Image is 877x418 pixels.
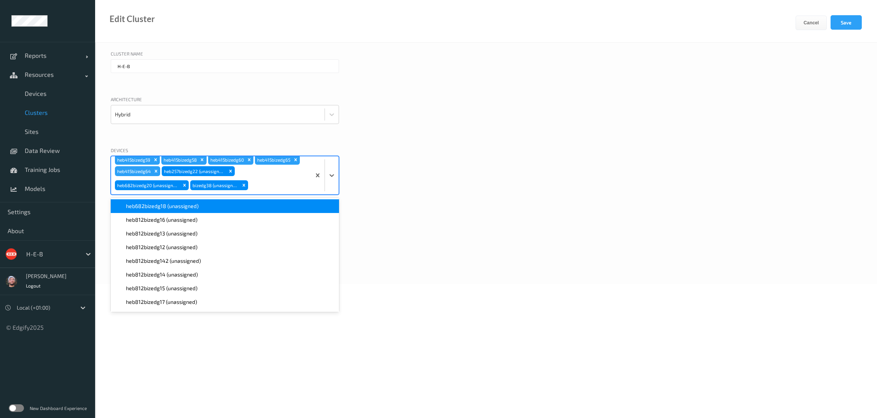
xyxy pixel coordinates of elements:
span: heb812bizedg16 (unassigned) [126,216,197,224]
div: heb415bizedg64 [115,166,152,176]
button: Save [831,15,862,30]
div: Devices [111,147,339,156]
div: heb682bizedg20 (unassigned) [115,180,180,190]
div: heb415bizedg58 [161,155,198,165]
div: heb415bizedg65 [255,155,291,165]
div: heb257bizedg22 (unassigned) [162,166,226,176]
span: heb812bizedg142 (unassigned) [126,257,201,265]
span: heb682bizedg18 (unassigned) [126,202,199,210]
div: heb415bizedg60 [208,155,245,165]
div: bizedg38 (unassigned) [190,180,240,190]
span: heb812bizedg17 (unassigned) [126,298,197,306]
div: Remove heb257bizedg22 (unassigned) [226,166,235,176]
span: heb812bizedg15 (unassigned) [126,284,197,292]
div: Remove heb415bizedg64 [152,166,160,176]
div: Remove heb682bizedg20 (unassigned) [180,180,189,190]
div: Remove heb415bizedg60 [245,155,253,165]
span: heb812bizedg14 (unassigned) [126,271,198,278]
div: Remove heb415bizedg65 [291,155,300,165]
div: Cluster Name [111,50,339,59]
div: Remove heb415bizedg59 [151,155,160,165]
button: Cancel [796,16,827,30]
div: Remove heb415bizedg58 [198,155,206,165]
span: heb812bizedg13 (unassigned) [126,230,197,237]
span: heb812bizedg12 (unassigned) [126,243,197,251]
div: heb415bizedg59 [115,155,151,165]
div: Remove bizedg38 (unassigned) [240,180,248,190]
div: Architecture [111,96,339,105]
div: Edit Cluster [110,15,155,23]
